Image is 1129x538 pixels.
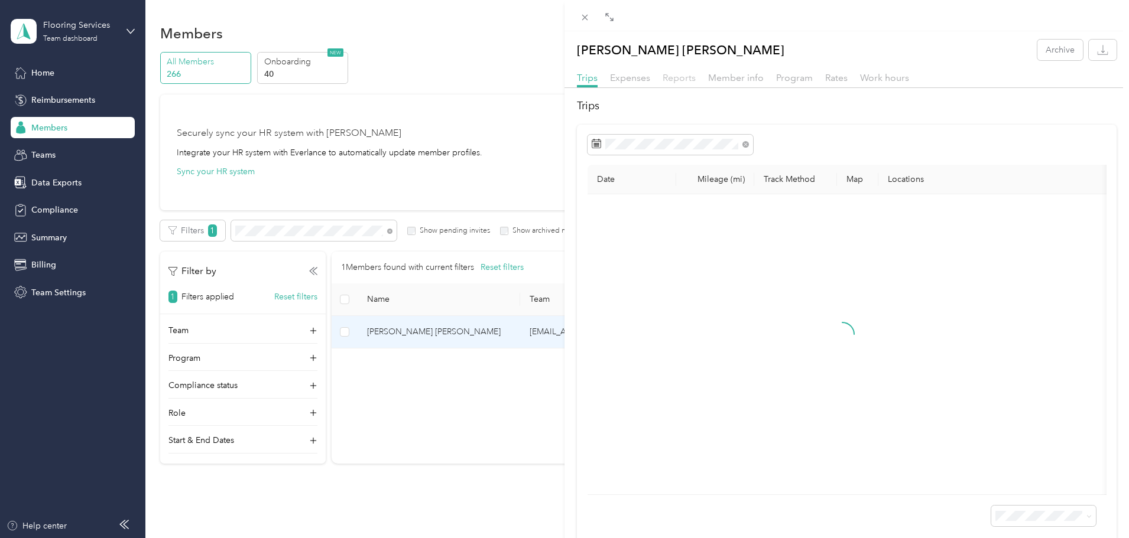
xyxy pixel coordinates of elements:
[708,72,764,83] span: Member info
[754,165,837,194] th: Track Method
[577,72,598,83] span: Trips
[1037,40,1083,60] button: Archive
[610,72,650,83] span: Expenses
[577,98,1117,114] h2: Trips
[837,165,878,194] th: Map
[776,72,813,83] span: Program
[860,72,909,83] span: Work hours
[676,165,754,194] th: Mileage (mi)
[588,165,676,194] th: Date
[1063,472,1129,538] iframe: Everlance-gr Chat Button Frame
[825,72,848,83] span: Rates
[577,40,784,60] p: [PERSON_NAME] [PERSON_NAME]
[663,72,696,83] span: Reports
